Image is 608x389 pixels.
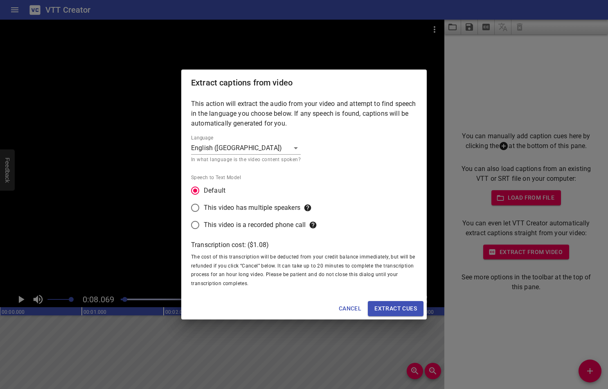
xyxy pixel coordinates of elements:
svg: Choose this for very low bit rate audio, like you would hear through a phone speaker [309,221,317,229]
svg: This option seems to work well for Zoom/Video conferencing calls [304,204,312,212]
span: Cancel [339,304,361,314]
button: Extract cues [368,301,423,316]
p: Transcription cost: ($ 1.08 ) [191,240,417,250]
p: This action will extract the audio from your video and attempt to find speech in the language you... [191,99,417,128]
label: Language [191,136,213,141]
div: speechModel [191,182,417,234]
div: English ([GEOGRAPHIC_DATA]) [191,142,301,155]
p: In what language is the video content spoken? [191,156,301,164]
h6: Extract captions from video [191,76,293,89]
button: Cancel [336,301,365,316]
p: This video has multiple speakers [204,203,300,213]
span: Extract cues [374,304,417,314]
span: Default [204,186,225,196]
span: The cost of this transcription will be deducted from your credit balance immediately, but will be... [191,254,415,287]
p: This video is a recorded phone call [204,220,306,230]
span: Speech to Text Model [191,174,417,182]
